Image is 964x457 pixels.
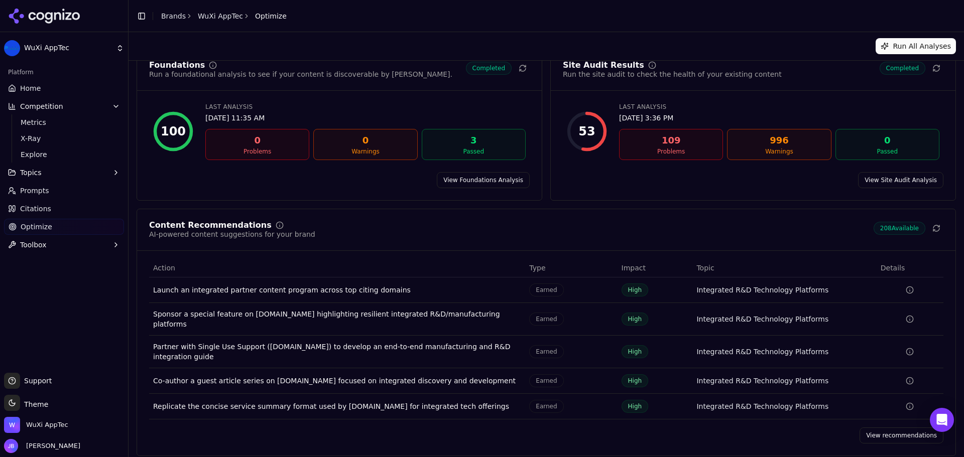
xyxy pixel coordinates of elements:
[153,342,521,362] div: Partner with Single Use Support ([DOMAIN_NAME]) to develop an end-to-end manufacturing and R&D in...
[696,314,828,324] a: Integrated R&D Technology Platforms
[4,98,124,114] button: Competition
[696,401,828,411] a: Integrated R&D Technology Platforms
[860,427,943,443] a: View recommendations
[161,12,186,20] a: Brands
[149,229,315,239] div: AI-powered content suggestions for your brand
[149,259,943,419] div: Data table
[563,69,782,79] div: Run the site audit to check the health of your existing content
[20,204,51,214] span: Citations
[696,376,828,386] a: Integrated R&D Technology Platforms
[4,64,124,80] div: Platform
[466,62,512,75] span: Completed
[624,133,718,147] div: 109
[21,117,108,127] span: Metrics
[437,172,530,188] a: View Foundations Analysis
[318,147,413,156] div: Warnings
[149,69,452,79] div: Run a foundational analysis to see if your content is discoverable by [PERSON_NAME].
[622,400,649,413] span: High
[578,123,595,139] div: 53
[529,345,563,358] span: Earned
[4,439,18,453] img: Josef Bookert
[858,172,943,188] a: View Site Audit Analysis
[17,147,112,162] a: Explore
[4,219,124,235] a: Optimize
[622,263,689,273] div: Impact
[619,103,939,111] div: Last Analysis
[22,441,80,450] span: [PERSON_NAME]
[153,309,521,329] div: Sponsor a special feature on [DOMAIN_NAME] highlighting resilient integrated R&D/manufacturing pl...
[161,11,287,21] nav: breadcrumb
[153,263,521,273] div: Action
[529,400,563,413] span: Earned
[529,374,563,387] span: Earned
[881,263,939,273] div: Details
[4,439,80,453] button: Open user button
[149,61,205,69] div: Foundations
[20,168,42,178] span: Topics
[874,222,925,235] span: 208 Available
[4,417,20,433] img: WuXi AppTec
[149,221,272,229] div: Content Recommendations
[4,417,68,433] button: Open organization switcher
[529,283,563,296] span: Earned
[17,131,112,145] a: X-Ray
[153,285,521,295] div: Launch an integrated partner content program across top citing domains
[4,80,124,96] a: Home
[622,345,649,358] span: High
[426,147,521,156] div: Passed
[198,11,243,21] a: WuXi AppTec
[318,133,413,147] div: 0
[153,376,521,386] div: Co-author a guest article series on [DOMAIN_NAME] focused on integrated discovery and development
[153,401,521,411] div: Replicate the concise service summary format used by [DOMAIN_NAME] for integrated tech offerings
[696,347,828,357] a: Integrated R&D Technology Platforms
[619,113,939,123] div: [DATE] 3:36 PM
[732,147,826,156] div: Warnings
[20,83,41,93] span: Home
[696,263,872,273] div: Topic
[20,101,63,111] span: Competition
[426,133,521,147] div: 3
[210,133,305,147] div: 0
[205,103,526,111] div: Last Analysis
[210,147,305,156] div: Problems
[622,313,649,326] span: High
[563,61,644,69] div: Site Audit Results
[622,374,649,387] span: High
[529,313,563,326] span: Earned
[4,201,124,217] a: Citations
[4,183,124,199] a: Prompts
[20,186,49,196] span: Prompts
[880,62,925,75] span: Completed
[4,165,124,181] button: Topics
[20,376,52,386] span: Support
[624,147,718,156] div: Problems
[205,113,526,123] div: [DATE] 11:35 AM
[4,237,124,253] button: Toolbox
[21,149,108,160] span: Explore
[930,408,954,432] div: Open Intercom Messenger
[20,400,48,408] span: Theme
[732,133,826,147] div: 996
[840,133,935,147] div: 0
[4,40,20,56] img: WuXi AppTec
[876,38,956,54] button: Run All Analyses
[24,44,112,53] span: WuXi AppTec
[20,240,47,250] span: Toolbox
[529,263,613,273] div: Type
[696,285,828,295] a: Integrated R&D Technology Platforms
[26,420,68,429] span: WuXi AppTec
[17,115,112,129] a: Metrics
[21,133,108,143] span: X-Ray
[840,147,935,156] div: Passed
[622,283,649,296] span: High
[255,11,287,21] span: Optimize
[21,222,52,232] span: Optimize
[161,123,186,139] div: 100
